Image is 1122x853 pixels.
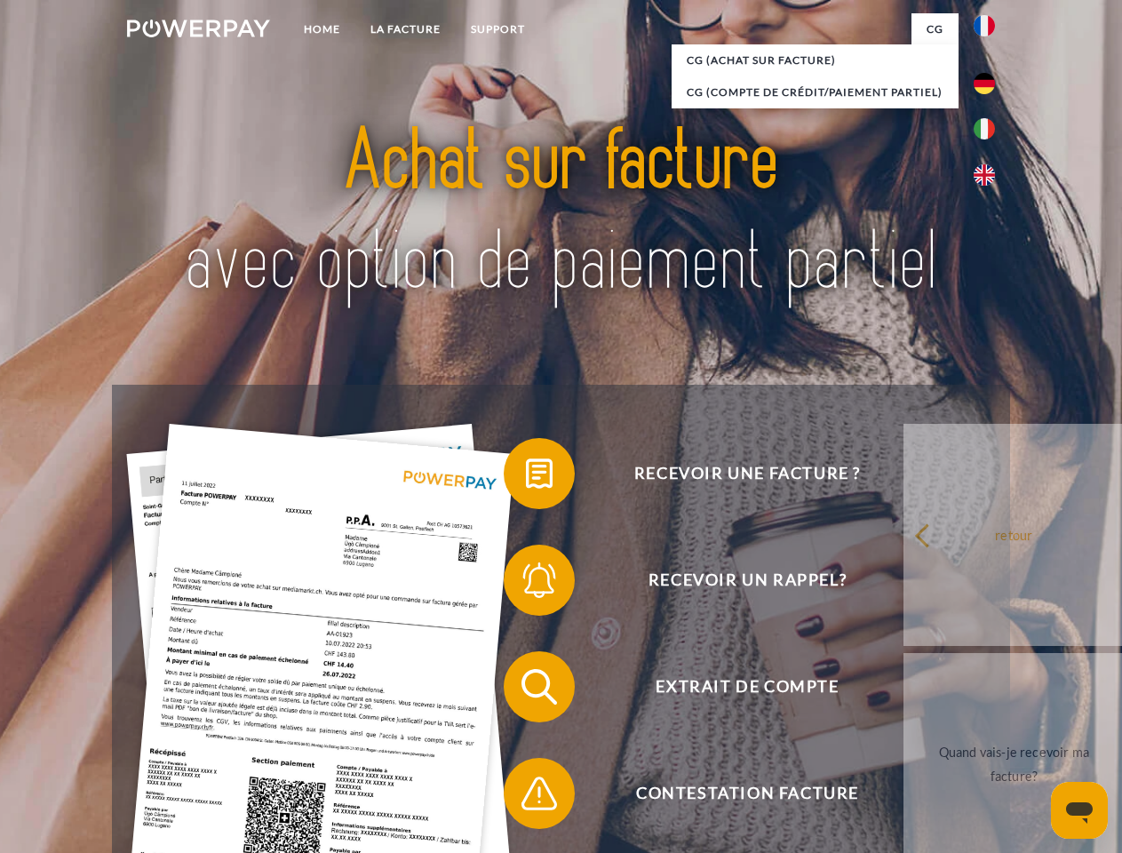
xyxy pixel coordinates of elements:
[974,15,995,36] img: fr
[974,164,995,186] img: en
[529,758,965,829] span: Contestation Facture
[672,76,959,108] a: CG (Compte de crédit/paiement partiel)
[289,13,355,45] a: Home
[127,20,270,37] img: logo-powerpay-white.svg
[529,651,965,722] span: Extrait de compte
[517,558,561,602] img: qb_bell.svg
[914,522,1114,546] div: retour
[529,545,965,616] span: Recevoir un rappel?
[504,651,966,722] button: Extrait de compte
[1051,782,1108,839] iframe: Bouton de lancement de la fenêtre de messagerie
[914,740,1114,788] div: Quand vais-je recevoir ma facture?
[456,13,540,45] a: Support
[170,85,952,340] img: title-powerpay_fr.svg
[504,438,966,509] button: Recevoir une facture ?
[504,758,966,829] button: Contestation Facture
[974,118,995,140] img: it
[529,438,965,509] span: Recevoir une facture ?
[517,451,561,496] img: qb_bill.svg
[911,13,959,45] a: CG
[672,44,959,76] a: CG (achat sur facture)
[517,771,561,816] img: qb_warning.svg
[974,73,995,94] img: de
[355,13,456,45] a: LA FACTURE
[517,665,561,709] img: qb_search.svg
[504,545,966,616] button: Recevoir un rappel?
